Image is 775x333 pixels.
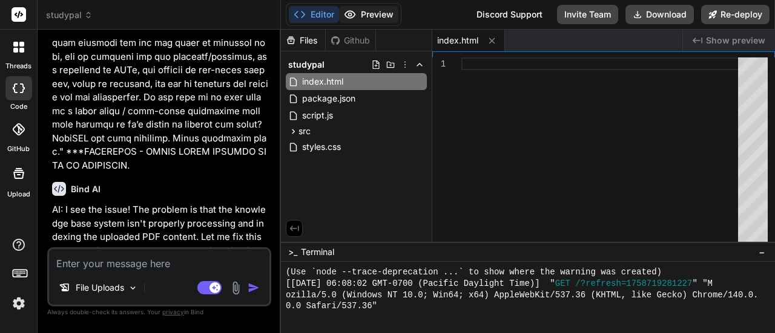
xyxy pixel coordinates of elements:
[301,91,357,106] span: package.json
[301,140,342,154] span: styles.css
[339,6,398,23] button: Preview
[7,189,30,199] label: Upload
[286,289,759,301] span: ozilla/5.0 (Windows NT 10.0; Win64; x64) AppleWebKit/537.36 (KHTML, like Gecko) Chrome/140.0.
[706,34,765,47] span: Show preview
[76,282,124,294] p: File Uploads
[52,203,269,271] p: AI: I see the issue! The problem is that the knowledge base system isn't properly processing and ...
[286,267,662,278] span: (Use `node --trace-deprecation ...` to show where the warning was created)
[288,246,297,258] span: >_
[469,5,550,24] div: Discord Support
[326,34,375,47] div: Github
[301,108,334,123] span: script.js
[301,74,345,89] span: index.html
[286,300,377,312] span: 0.0 Safari/537.36"
[555,278,570,289] span: GET
[162,308,184,315] span: privacy
[289,6,339,23] button: Editor
[46,9,93,21] span: studypal
[5,61,31,71] label: threads
[759,246,765,258] span: −
[286,278,555,289] span: [[DATE] 06:08:02 GMT-0700 (Pacific Daylight Time)] "
[301,246,334,258] span: Terminal
[71,183,101,195] h6: Bind AI
[288,59,325,71] span: studypal
[625,5,694,24] button: Download
[701,5,770,24] button: Re-deploy
[281,34,325,47] div: Files
[229,281,243,295] img: attachment
[128,283,138,293] img: Pick Models
[432,57,446,70] div: 1
[756,242,768,262] button: −
[298,125,311,137] span: src
[8,293,29,314] img: settings
[575,278,692,289] span: /?refresh=1758719281227
[7,144,30,154] label: GitHub
[437,34,478,47] span: index.html
[10,102,27,112] label: code
[47,306,271,318] p: Always double-check its answers. Your in Bind
[692,278,713,289] span: " "M
[248,282,260,294] img: icon
[557,5,618,24] button: Invite Team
